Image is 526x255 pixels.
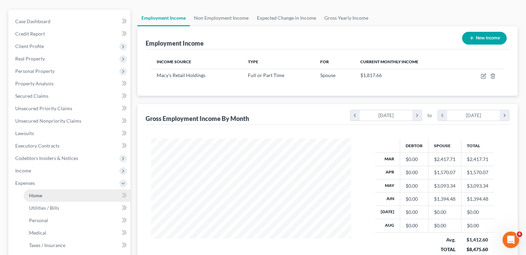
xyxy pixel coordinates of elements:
span: Real Property [15,56,45,62]
div: $3,093.34 [434,182,455,189]
div: $0.00 [406,222,423,229]
span: 4 [517,232,522,237]
div: $2,417.71 [434,156,455,163]
span: Client Profile [15,43,44,49]
a: Case Dashboard [10,15,130,28]
iframe: Intercom live chat [502,232,519,248]
a: Employment Income [137,10,190,26]
div: [DATE] [447,110,500,121]
i: chevron_left [438,110,447,121]
span: Medical [29,230,46,236]
a: Property Analysis [10,77,130,90]
span: Unsecured Nonpriority Claims [15,118,81,124]
a: Lawsuits [10,127,130,140]
span: Spouse [320,72,335,78]
span: Income [15,168,31,173]
th: [DATE] [375,206,400,219]
td: $0.00 [461,219,494,232]
a: Medical [24,227,130,239]
td: $1,570.07 [461,166,494,179]
div: $0.00 [406,156,423,163]
span: Credit Report [15,31,45,37]
th: Jun [375,192,400,206]
span: Case Dashboard [15,18,50,24]
span: Secured Claims [15,93,48,99]
div: $1,412.60 [467,236,488,243]
span: Macy's Retail Holdings [157,72,205,78]
span: Expenses [15,180,35,186]
span: Personal Property [15,68,55,74]
span: $1,817.66 [360,72,382,78]
span: Codebtors Insiders & Notices [15,155,78,161]
th: Spouse [428,139,461,152]
a: Executory Contracts [10,140,130,152]
div: $1,394.48 [434,196,455,202]
th: Aug [375,219,400,232]
a: Home [24,189,130,202]
td: $1,394.48 [461,192,494,206]
span: Type [248,59,258,64]
td: $0.00 [461,206,494,219]
span: Lawsuits [15,130,34,136]
div: TOTAL [434,246,455,253]
a: Gross Yearly Income [320,10,372,26]
a: Non Employment Income [190,10,253,26]
div: Avg. [434,236,455,243]
span: Personal [29,217,48,223]
span: Taxes / Insurance [29,242,65,248]
i: chevron_right [500,110,509,121]
span: Income Source [157,59,191,64]
span: For [320,59,329,64]
th: Apr [375,166,400,179]
a: Unsecured Priority Claims [10,102,130,115]
span: Executory Contracts [15,143,59,149]
th: Debtor [400,139,428,152]
div: $0.00 [406,209,423,216]
div: [DATE] [360,110,413,121]
a: Unsecured Nonpriority Claims [10,115,130,127]
td: $2,417.71 [461,153,494,166]
div: $1,570.07 [434,169,455,176]
div: $0.00 [406,196,423,202]
span: Property Analysis [15,81,54,86]
a: Utilities / Bills [24,202,130,214]
div: $0.00 [406,182,423,189]
th: Mar [375,153,400,166]
div: $0.00 [434,222,455,229]
a: Secured Claims [10,90,130,102]
th: Total [461,139,494,152]
span: Utilities / Bills [29,205,59,211]
i: chevron_left [350,110,360,121]
a: Personal [24,214,130,227]
div: $8,475.60 [467,246,488,253]
div: $0.00 [434,209,455,216]
td: $3,093.34 [461,179,494,192]
span: to [427,112,432,119]
a: Taxes / Insurance [24,239,130,252]
button: New Income [462,32,507,45]
th: May [375,179,400,192]
span: Unsecured Priority Claims [15,105,72,111]
a: Expected Change in Income [253,10,320,26]
div: $0.00 [406,169,423,176]
div: Gross Employment Income By Month [146,114,249,123]
span: Home [29,192,42,198]
span: Current Monthly Income [360,59,418,64]
span: Full or Part Time [248,72,284,78]
i: chevron_right [412,110,422,121]
div: Employment Income [146,39,204,47]
a: Credit Report [10,28,130,40]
